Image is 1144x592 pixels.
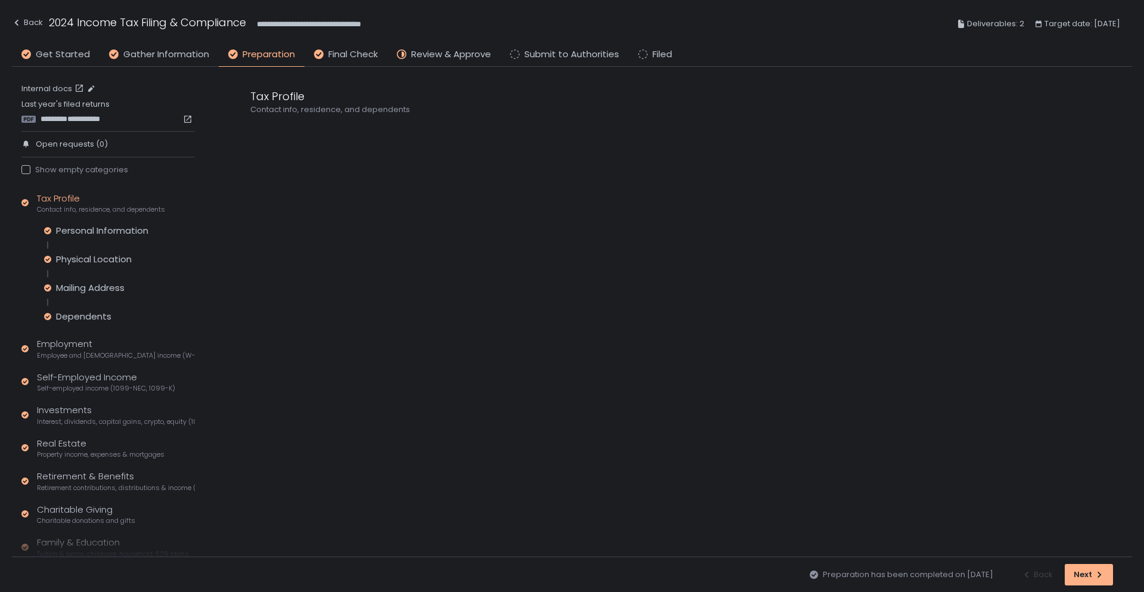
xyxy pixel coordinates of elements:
[967,17,1024,31] span: Deliverables: 2
[1044,17,1120,31] span: Target date: [DATE]
[37,337,195,360] div: Employment
[1074,569,1104,580] div: Next
[823,569,993,580] span: Preparation has been completed on [DATE]
[37,437,164,460] div: Real Estate
[56,225,148,237] div: Personal Information
[37,450,164,459] span: Property income, expenses & mortgages
[652,48,672,61] span: Filed
[37,404,195,426] div: Investments
[49,14,246,30] h1: 2024 Income Tax Filing & Compliance
[21,83,86,94] a: Internal docs
[37,536,189,559] div: Family & Education
[56,253,132,265] div: Physical Location
[524,48,619,61] span: Submit to Authorities
[56,311,111,323] div: Dependents
[37,470,195,492] div: Retirement & Benefits
[12,16,43,30] div: Back
[37,550,189,559] span: Tuition & loans, childcare, household, 529 plans
[36,139,108,150] span: Open requests (0)
[37,192,165,215] div: Tax Profile
[328,48,378,61] span: Final Check
[1065,564,1113,585] button: Next
[37,351,195,360] span: Employee and [DEMOGRAPHIC_DATA] income (W-2s)
[21,99,195,124] div: Last year's filed returns
[123,48,209,61] span: Gather Information
[37,483,195,492] span: Retirement contributions, distributions & income (1099-R, 5498)
[37,371,175,393] div: Self-Employed Income
[250,104,822,115] div: Contact info, residence, and dependents
[37,516,135,525] span: Charitable donations and gifts
[250,88,822,104] div: Tax Profile
[36,48,90,61] span: Get Started
[243,48,295,61] span: Preparation
[411,48,491,61] span: Review & Approve
[37,503,135,526] div: Charitable Giving
[37,205,165,214] span: Contact info, residence, and dependents
[37,417,195,426] span: Interest, dividends, capital gains, crypto, equity (1099s, K-1s)
[56,282,125,294] div: Mailing Address
[12,14,43,34] button: Back
[37,384,175,393] span: Self-employed income (1099-NEC, 1099-K)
